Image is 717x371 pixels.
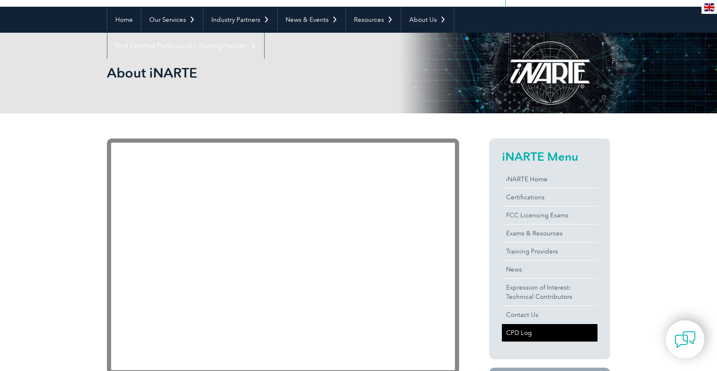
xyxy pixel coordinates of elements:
a: CPD Log [502,324,597,342]
a: FCC Licensing Exams [502,206,597,224]
a: Training Providers [502,243,597,260]
a: Our Services [141,7,203,33]
img: en [704,3,714,11]
a: Home [107,7,141,33]
a: Expression of Interest:Technical Contributors [502,279,597,306]
a: Exams & Resources [502,225,597,242]
a: News [502,261,597,278]
a: Industry Partners [203,7,277,33]
a: iNARTE Home [502,170,597,188]
h2: About iNARTE [107,66,459,80]
a: About Us [401,7,454,33]
h2: iNARTE Menu [502,150,597,163]
a: Resources [346,7,401,33]
a: Certifications [502,188,597,206]
a: News & Events [278,7,346,33]
a: Contact Us [502,306,597,324]
img: contact-chat.png [675,329,696,350]
a: Find Certified Professional / Training Provider [107,33,264,59]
